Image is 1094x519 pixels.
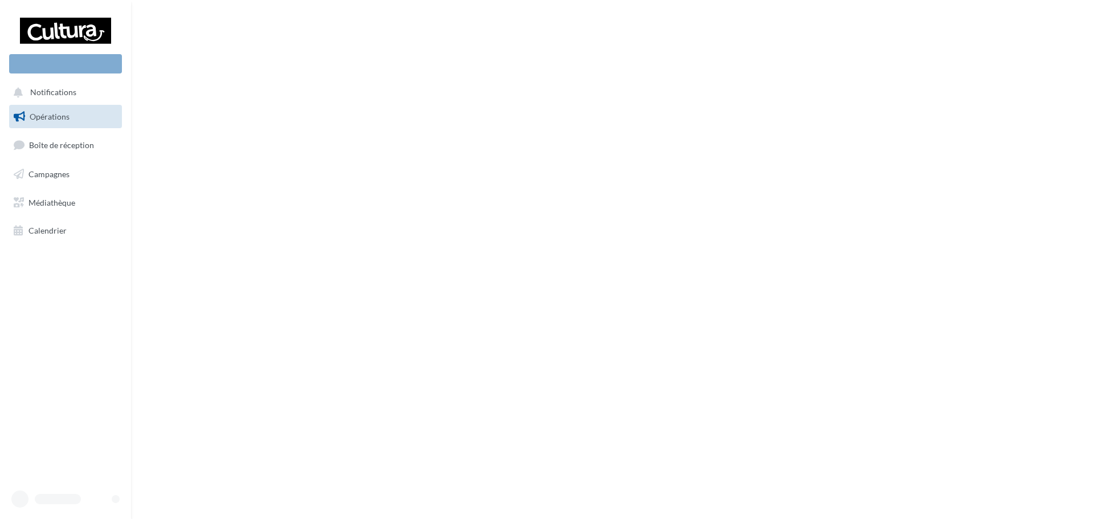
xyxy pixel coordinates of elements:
a: Médiathèque [7,191,124,215]
a: Campagnes [7,162,124,186]
span: Calendrier [28,226,67,235]
span: Boîte de réception [29,140,94,150]
span: Opérations [30,112,70,121]
a: Boîte de réception [7,133,124,157]
div: Nouvelle campagne [9,54,122,73]
span: Notifications [30,88,76,97]
span: Campagnes [28,169,70,179]
a: Calendrier [7,219,124,243]
span: Médiathèque [28,197,75,207]
a: Opérations [7,105,124,129]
